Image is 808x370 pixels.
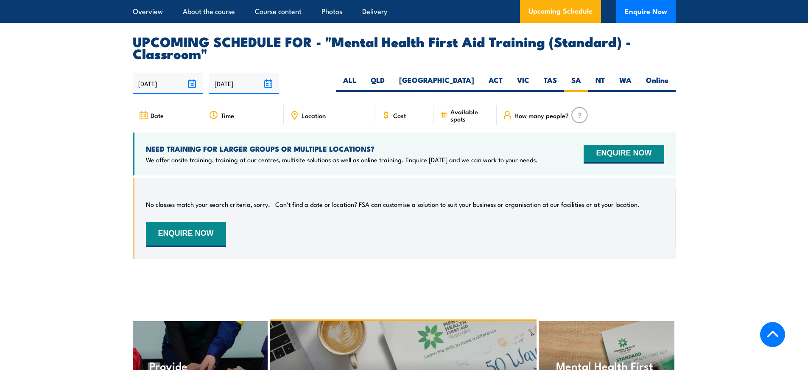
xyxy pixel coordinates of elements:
[392,75,481,92] label: [GEOGRAPHIC_DATA]
[151,112,164,119] span: Date
[537,75,564,92] label: TAS
[564,75,588,92] label: SA
[514,112,569,119] span: How many people?
[450,108,491,122] span: Available spots
[481,75,510,92] label: ACT
[133,73,203,94] input: From date
[639,75,676,92] label: Online
[146,155,538,164] p: We offer onsite training, training at our centres, multisite solutions as well as online training...
[133,35,676,59] h2: UPCOMING SCHEDULE FOR - "Mental Health First Aid Training (Standard) - Classroom"
[584,145,664,164] button: ENQUIRE NOW
[588,75,612,92] label: NT
[146,144,538,153] h4: NEED TRAINING FOR LARGER GROUPS OR MULTIPLE LOCATIONS?
[146,222,226,247] button: ENQUIRE NOW
[393,112,406,119] span: Cost
[302,112,326,119] span: Location
[275,200,640,209] p: Can’t find a date or location? FSA can customise a solution to suit your business or organisation...
[221,112,234,119] span: Time
[510,75,537,92] label: VIC
[612,75,639,92] label: WA
[146,200,270,209] p: No classes match your search criteria, sorry.
[363,75,392,92] label: QLD
[209,73,279,94] input: To date
[336,75,363,92] label: ALL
